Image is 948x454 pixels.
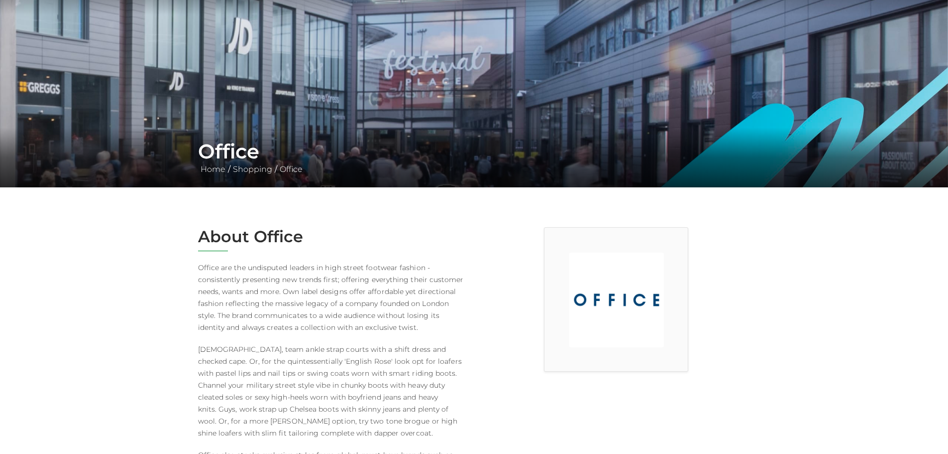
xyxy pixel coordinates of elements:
div: / / [191,140,758,175]
a: Home [198,164,228,174]
h1: Office [198,140,750,163]
a: Office [277,164,305,174]
a: Shopping [230,164,275,174]
p: Office are the undisputed leaders in high street footwear fashion - consistently presenting new t... [198,262,467,333]
h2: About Office [198,227,467,246]
p: [DEMOGRAPHIC_DATA], team ankle strap courts with a shift dress and checked cape. Or, for the quin... [198,343,467,439]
